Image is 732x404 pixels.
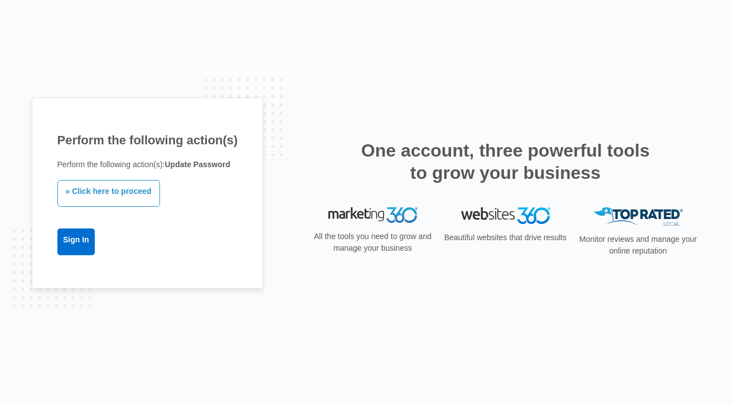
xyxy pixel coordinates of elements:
p: Monitor reviews and manage your online reputation [576,233,701,257]
h2: One account, three powerful tools to grow your business [358,139,653,184]
a: Sign In [57,228,95,255]
p: Perform the following action(s): [57,159,238,171]
b: Update Password [164,160,230,169]
img: Websites 360 [461,207,550,223]
img: Marketing 360 [328,207,418,223]
p: All the tools you need to grow and manage your business [311,231,435,254]
p: Beautiful websites that drive results [443,232,568,244]
img: Top Rated Local [594,207,683,226]
h1: Perform the following action(s) [57,131,238,149]
a: » Click here to proceed [57,180,160,207]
